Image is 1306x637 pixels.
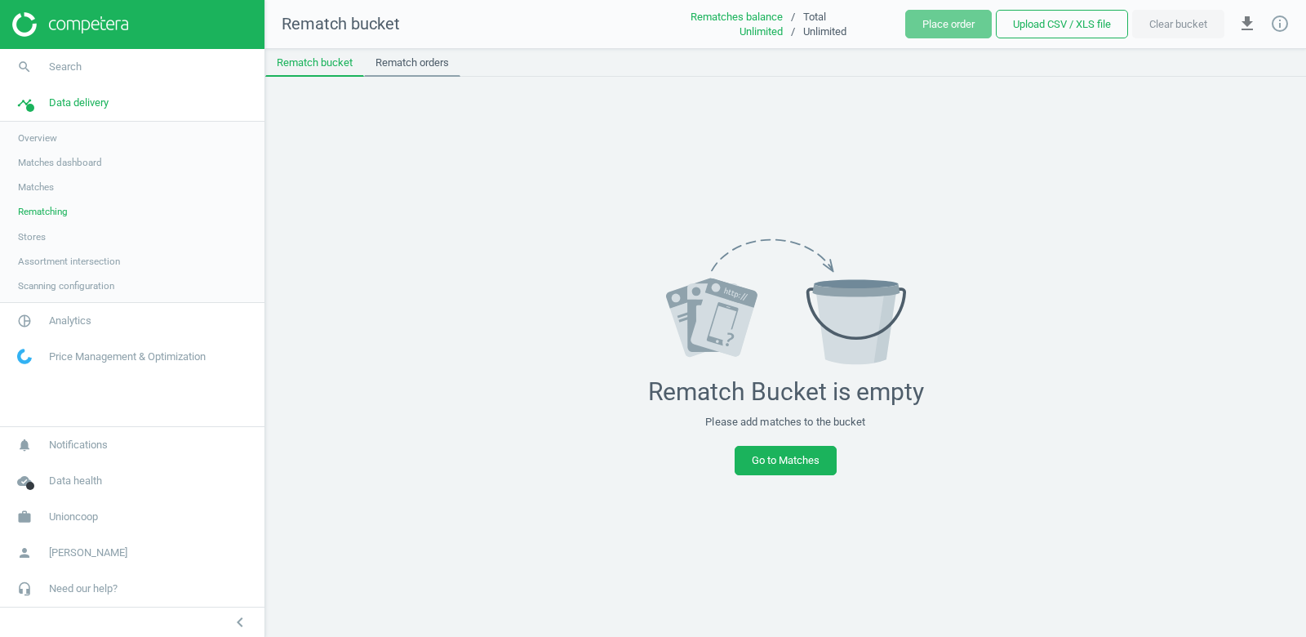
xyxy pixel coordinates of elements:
span: Rematch bucket [282,14,400,33]
img: wGWNvw8QSZomAAAAABJRU5ErkJggg== [17,349,32,364]
a: Rematch bucket [265,49,364,77]
div: / [783,10,803,24]
a: Go to Matches [735,446,837,475]
i: chevron_left [230,612,250,632]
i: search [9,51,40,82]
i: work [9,501,40,532]
a: info_outline [1270,14,1290,35]
span: Matches dashboard [18,156,102,169]
i: get_app [1237,14,1257,33]
button: Clear bucket [1132,10,1224,39]
img: ajHJNr6hYgQAAAAASUVORK5CYII= [12,12,128,37]
span: Data delivery [49,96,109,110]
i: info_outline [1270,14,1290,33]
i: notifications [9,430,40,461]
button: get_app [1228,5,1266,43]
div: Unlimited [803,24,905,39]
div: Rematch Bucket is empty [648,377,924,407]
i: person [9,537,40,568]
span: [PERSON_NAME] [49,546,127,560]
span: Need our help? [49,581,118,596]
span: Data health [49,474,102,488]
span: Scanning configuration [18,279,114,292]
div: Unlimited [660,24,783,39]
div: Please add matches to the bucket [705,415,865,430]
span: Unioncoop [49,510,98,524]
i: headset_mic [9,573,40,604]
img: svg+xml;base64,PHN2ZyB4bWxucz0iaHR0cDovL3d3dy53My5vcmcvMjAwMC9zdmciIHZpZXdCb3g9IjAgMCAxNjAuMDggOD... [666,238,906,365]
span: Price Management & Optimization [49,350,206,364]
button: chevron_left [220,612,260,633]
span: Overview [18,131,57,145]
span: Notifications [49,438,108,452]
span: Search [49,60,82,74]
div: Rematches balance [660,10,783,24]
span: Assortment intersection [18,255,120,268]
span: Stores [18,230,46,243]
a: Rematch orders [364,49,460,77]
button: Upload CSV / XLS file [996,10,1128,39]
button: Place order [905,10,992,39]
div: / [783,24,803,39]
i: cloud_done [9,465,40,497]
span: Analytics [49,314,91,328]
span: Matches [18,180,54,194]
span: Rematching [18,205,68,218]
i: timeline [9,87,40,118]
i: pie_chart_outlined [9,305,40,336]
div: Total [803,10,905,24]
